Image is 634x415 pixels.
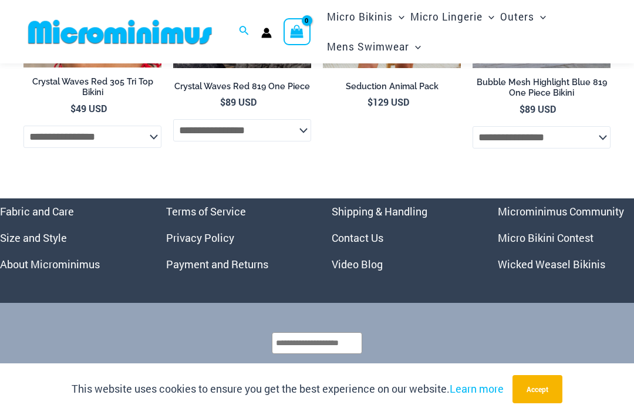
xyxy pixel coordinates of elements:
a: Crystal Waves Red 305 Tri Top Bikini [23,76,161,103]
a: Bubble Mesh Highlight Blue 819 One Piece Bikini [473,77,611,103]
span: $ [520,103,525,115]
a: View Shopping Cart, empty [284,18,311,45]
bdi: 89 USD [220,96,257,108]
span: $ [220,96,225,108]
a: Shipping & Handling [332,204,427,218]
a: Search icon link [239,24,249,39]
a: Video Blog [332,257,383,271]
span: Micro Bikinis [327,2,393,32]
h2: Seduction Animal Pack [323,81,461,92]
a: OutersMenu ToggleMenu Toggle [497,2,549,32]
h2: Bubble Mesh Highlight Blue 819 One Piece Bikini [473,77,611,99]
span: Menu Toggle [534,2,546,32]
span: $ [367,96,373,108]
nav: Menu [166,198,303,278]
a: Payment and Returns [166,257,268,271]
bdi: 89 USD [520,103,556,115]
h2: Crystal Waves Red 819 One Piece [173,81,311,92]
aside: Footer Widget 3 [332,198,468,278]
a: Account icon link [261,28,272,38]
bdi: 49 USD [70,102,107,114]
span: Menu Toggle [483,2,494,32]
a: Mens SwimwearMenu ToggleMenu Toggle [324,32,424,62]
a: Privacy Policy [166,231,234,245]
span: Menu Toggle [409,32,421,62]
a: Contact Us [332,231,383,245]
nav: Menu [332,198,468,278]
img: MM SHOP LOGO FLAT [23,19,217,45]
a: Wicked Weasel Bikinis [498,257,605,271]
a: Microminimus Community [498,204,624,218]
a: Crystal Waves Red 819 One Piece [173,81,311,96]
p: This website uses cookies to ensure you get the best experience on our website. [72,380,504,398]
a: Micro LingerieMenu ToggleMenu Toggle [407,2,497,32]
span: Outers [500,2,534,32]
h2: Crystal Waves Red 305 Tri Top Bikini [23,76,161,98]
span: Micro Lingerie [410,2,483,32]
span: Mens Swimwear [327,32,409,62]
span: Menu Toggle [393,2,404,32]
aside: Footer Widget 2 [166,198,303,278]
span: $ [70,102,76,114]
a: Learn more [450,382,504,396]
a: Micro Bikini Contest [498,231,593,245]
bdi: 129 USD [367,96,409,108]
a: Terms of Service [166,204,246,218]
a: Seduction Animal Pack [323,81,461,96]
a: Micro BikinisMenu ToggleMenu Toggle [324,2,407,32]
button: Accept [512,375,562,403]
